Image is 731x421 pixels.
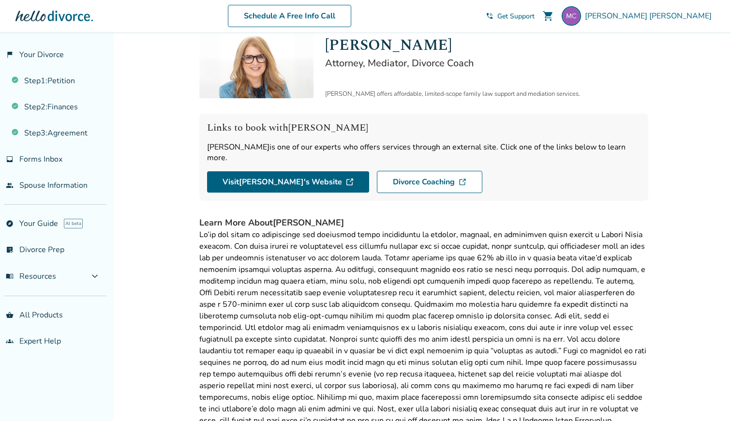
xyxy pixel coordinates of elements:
a: Divorce Coaching [377,171,482,193]
span: Forms Inbox [19,154,62,165]
span: list_alt_check [6,246,14,254]
span: explore [6,220,14,227]
span: Resources [6,271,56,282]
a: Schedule A Free Info Call [228,5,351,27]
span: AI beta [64,219,83,228]
a: phone_in_talkGet Support [486,12,535,21]
span: groups [6,337,14,345]
img: Testing CA [562,6,581,26]
img: Lisa Zonder [199,34,313,98]
h4: Learn More About [PERSON_NAME] [199,216,648,229]
span: inbox [6,155,14,163]
span: flag_2 [6,51,14,59]
span: [PERSON_NAME] [PERSON_NAME] [585,11,716,21]
span: shopping_cart [542,10,554,22]
span: phone_in_talk [486,12,493,20]
span: people [6,181,14,189]
h2: Attorney, Mediator, Divorce Coach [325,57,648,70]
div: [PERSON_NAME] is one of our experts who offers services through an external site. Click one of th... [207,142,641,163]
div: [PERSON_NAME] offers affordable, limited-scope family law support and mediation services. [325,90,648,98]
span: Get Support [497,12,535,21]
a: Visit[PERSON_NAME]'s Website [207,171,369,193]
iframe: Chat Widget [683,375,731,421]
h4: Links to book with [PERSON_NAME] [207,121,641,134]
h1: [PERSON_NAME] [325,34,648,57]
span: menu_book [6,272,14,280]
span: expand_more [89,271,101,282]
span: shopping_basket [6,311,14,319]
